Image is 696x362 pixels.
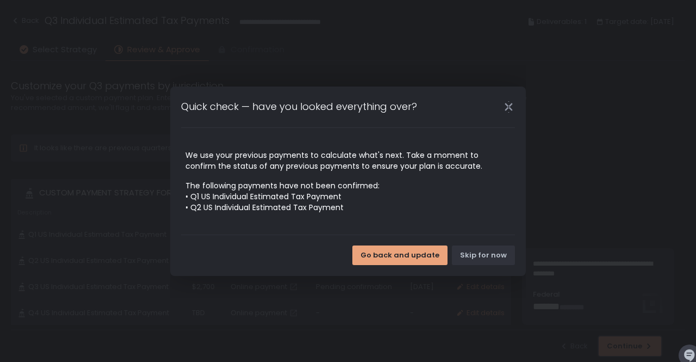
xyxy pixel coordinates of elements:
[185,150,511,171] div: We use your previous payments to calculate what's next. Take a moment to confirm the status of an...
[361,250,439,260] div: Go back and update
[491,101,526,113] div: Close
[352,246,448,265] button: Go back and update
[181,99,417,114] h1: Quick check — have you looked everything over?
[185,191,511,202] li: • Q1 US Individual Estimated Tax Payment
[460,250,507,260] div: Skip for now
[452,246,515,265] button: Skip for now
[185,180,511,213] div: The following payments have not been confirmed:
[185,202,511,213] li: • Q2 US Individual Estimated Tax Payment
